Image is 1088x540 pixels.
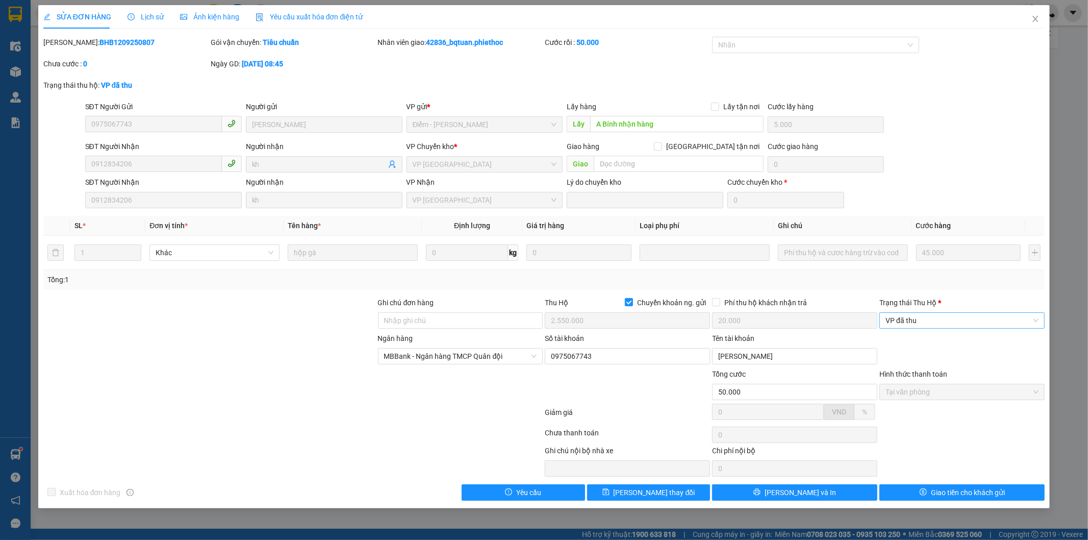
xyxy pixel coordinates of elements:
[862,408,867,416] span: %
[43,58,209,69] div: Chưa cước :
[505,488,512,497] span: exclamation-circle
[378,37,543,48] div: Nhân viên giao:
[256,13,264,21] img: icon
[43,13,50,20] span: edit
[242,60,283,68] b: [DATE] 08:45
[587,484,711,501] button: save[PERSON_NAME] thay đổi
[832,408,846,416] span: VND
[778,244,908,261] input: Ghi Chú
[712,484,877,501] button: printer[PERSON_NAME] và In
[916,244,1021,261] input: 0
[916,222,951,230] span: Cước hàng
[99,38,155,46] b: BHB1209250807
[885,384,1039,400] span: Tại văn phòng
[545,348,710,364] input: Số tài khoản
[712,334,754,342] label: Tên tài khoản
[407,142,454,151] span: VP Chuyển kho
[774,216,912,236] th: Ghi chú
[43,80,250,91] div: Trạng thái thu hộ:
[454,222,490,230] span: Định lượng
[256,13,363,21] span: Yêu cầu xuất hóa đơn điện tử
[85,177,242,188] div: SĐT Người Nhận
[85,141,242,152] div: SĐT Người Nhận
[602,488,610,497] span: save
[1021,5,1050,34] button: Close
[712,348,877,364] input: Tên tài khoản
[576,38,599,46] b: 50.000
[180,13,239,21] span: Ảnh kiện hàng
[180,13,187,20] span: picture
[768,142,818,151] label: Cước giao hàng
[879,484,1045,501] button: dollarGiao tiền cho khách gửi
[388,160,396,168] span: user-add
[516,487,541,498] span: Yêu cầu
[662,141,764,152] span: [GEOGRAPHIC_DATA] tận nơi
[149,222,188,230] span: Đơn vị tính
[462,484,585,501] button: exclamation-circleYêu cầu
[47,274,420,285] div: Tổng: 1
[85,101,242,112] div: SĐT Người Gửi
[545,334,584,342] label: Số tài khoản
[720,297,811,308] span: Phí thu hộ khách nhận trả
[712,370,746,378] span: Tổng cước
[545,299,568,307] span: Thu Hộ
[753,488,761,497] span: printer
[43,37,209,48] div: [PERSON_NAME]:
[526,222,564,230] span: Giá trị hàng
[768,116,884,133] input: Cước lấy hàng
[594,156,764,172] input: Dọc đường
[567,103,596,111] span: Lấy hàng
[768,103,814,111] label: Cước lấy hàng
[768,156,884,173] input: Cước giao hàng
[47,244,64,261] button: delete
[1031,15,1040,23] span: close
[413,192,557,208] span: VP Tiền Hải
[545,37,710,48] div: Cước rồi :
[567,142,599,151] span: Giao hàng
[879,297,1045,308] div: Trạng thái Thu Hộ
[544,407,712,425] div: Giảm giá
[879,370,947,378] label: Hình thức thanh toán
[126,489,134,496] span: info-circle
[246,101,402,112] div: Người gửi
[384,349,537,364] span: MBBank - Ngân hàng TMCP Quân đội
[156,245,273,260] span: Khác
[633,297,710,308] span: Chuyển khoản ng. gửi
[885,313,1039,328] span: VP đã thu
[288,222,321,230] span: Tên hàng
[567,156,594,172] span: Giao
[101,81,133,89] b: VP đã thu
[413,157,557,172] span: VP Thái Bình
[931,487,1005,498] span: Giao tiền cho khách gửi
[128,13,135,20] span: clock-circle
[920,488,927,497] span: dollar
[211,58,376,69] div: Ngày GD:
[407,177,563,188] div: VP Nhận
[545,445,710,460] div: Ghi chú nội bộ nhà xe
[508,244,518,261] span: kg
[712,445,877,460] div: Chi phí nội bộ
[590,116,764,132] input: Dọc đường
[74,222,83,230] span: SL
[378,299,434,307] label: Ghi chú đơn hàng
[56,487,125,498] span: Xuất hóa đơn hàng
[378,312,543,329] input: Ghi chú đơn hàng
[263,38,299,46] b: Tiêu chuẩn
[765,487,836,498] span: [PERSON_NAME] và In
[246,141,402,152] div: Người nhận
[727,177,844,188] div: Cước chuyển kho
[413,117,557,132] span: Điểm - Bùi Huy Bích
[567,116,590,132] span: Lấy
[128,13,164,21] span: Lịch sử
[719,101,764,112] span: Lấy tận nơi
[544,427,712,445] div: Chưa thanh toán
[378,334,413,342] label: Ngân hàng
[426,38,503,46] b: 42836_bqtuan.phiethoc
[636,216,774,236] th: Loại phụ phí
[567,177,723,188] div: Lý do chuyển kho
[227,119,236,128] span: phone
[43,13,111,21] span: SỬA ĐƠN HÀNG
[526,244,631,261] input: 0
[246,177,402,188] div: Người nhận
[407,101,563,112] div: VP gửi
